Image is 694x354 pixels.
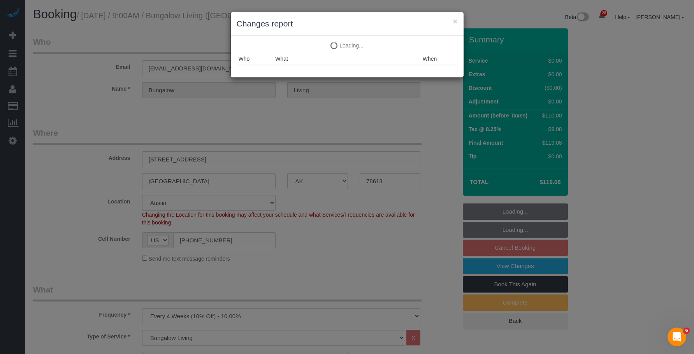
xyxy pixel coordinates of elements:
h3: Changes report [237,18,458,30]
th: When [421,53,458,65]
sui-modal: Changes report [231,12,464,77]
span: 6 [683,328,690,334]
th: Who [237,53,274,65]
iframe: Intercom live chat [668,328,686,346]
button: × [453,17,457,25]
th: What [273,53,421,65]
p: Loading... [237,42,458,49]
